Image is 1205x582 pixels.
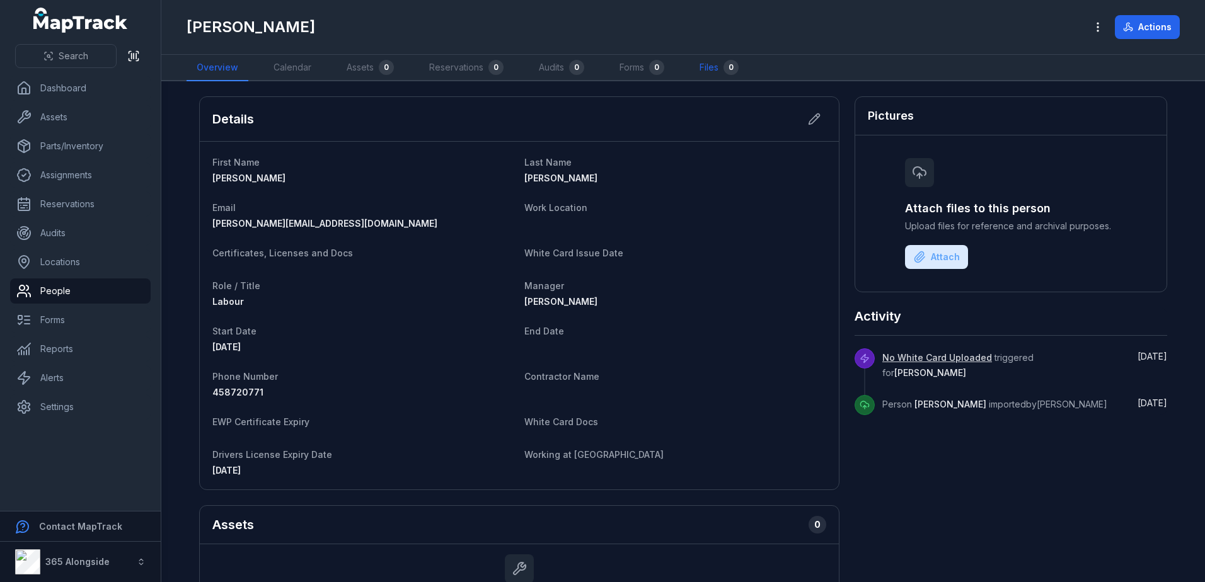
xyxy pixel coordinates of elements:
[59,50,88,62] span: Search
[212,371,278,382] span: Phone Number
[524,173,597,183] span: [PERSON_NAME]
[10,336,151,362] a: Reports
[212,280,260,291] span: Role / Title
[1138,351,1167,362] time: 09/09/2025, 3:05:00 pm
[882,399,1107,409] span: Person imported by [PERSON_NAME]
[882,352,1034,378] span: triggered for
[1138,397,1167,408] span: [DATE]
[10,134,151,159] a: Parts/Inventory
[212,202,236,213] span: Email
[524,326,564,336] span: End Date
[10,307,151,333] a: Forms
[524,248,623,258] span: White Card Issue Date
[524,296,597,307] span: [PERSON_NAME]
[212,465,241,476] time: 04/07/2029, 10:00:00 am
[1115,15,1180,39] button: Actions
[212,341,241,352] span: [DATE]
[524,449,664,460] span: Working at [GEOGRAPHIC_DATA]
[905,200,1117,217] h3: Attach files to this person
[212,173,285,183] span: [PERSON_NAME]
[488,60,504,75] div: 0
[15,44,117,68] button: Search
[45,556,110,567] strong: 365 Alongside
[894,367,966,378] span: [PERSON_NAME]
[649,60,664,75] div: 0
[10,249,151,275] a: Locations
[10,278,151,304] a: People
[905,245,968,269] button: Attach
[569,60,584,75] div: 0
[212,326,257,336] span: Start Date
[882,351,992,364] a: No White Card Uploaded
[212,341,241,352] time: 04/08/2024, 10:00:00 am
[379,60,394,75] div: 0
[524,202,587,213] span: Work Location
[212,248,353,258] span: Certificates, Licenses and Docs
[33,8,128,33] a: MapTrack
[337,55,404,81] a: Assets0
[212,516,254,533] h2: Assets
[10,105,151,130] a: Assets
[39,521,122,532] strong: Contact MapTrack
[914,399,986,409] span: [PERSON_NAME]
[10,220,151,246] a: Audits
[905,220,1117,232] span: Upload files for reference and archival purposes.
[419,55,514,81] a: Reservations0
[187,17,315,37] h1: [PERSON_NAME]
[212,296,244,307] span: Labour
[524,280,564,291] span: Manager
[524,416,598,427] span: White Card Docs
[212,416,309,427] span: EWP Certificate Expiry
[855,307,901,325] h2: Activity
[10,163,151,188] a: Assignments
[809,516,826,533] div: 0
[212,157,260,168] span: First Name
[10,76,151,101] a: Dashboard
[10,365,151,391] a: Alerts
[724,60,739,75] div: 0
[1138,351,1167,362] span: [DATE]
[187,55,248,81] a: Overview
[868,107,914,125] h3: Pictures
[1138,397,1167,408] time: 09/09/2025, 2:40:55 pm
[212,449,332,460] span: Drivers License Expiry Date
[689,55,749,81] a: Files0
[212,387,263,397] span: 458720771
[524,157,572,168] span: Last Name
[212,110,254,128] h2: Details
[10,191,151,217] a: Reservations
[529,55,594,81] a: Audits0
[212,218,437,229] span: [PERSON_NAME][EMAIL_ADDRESS][DOMAIN_NAME]
[524,371,599,382] span: Contractor Name
[609,55,674,81] a: Forms0
[263,55,321,81] a: Calendar
[10,394,151,419] a: Settings
[212,465,241,476] span: [DATE]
